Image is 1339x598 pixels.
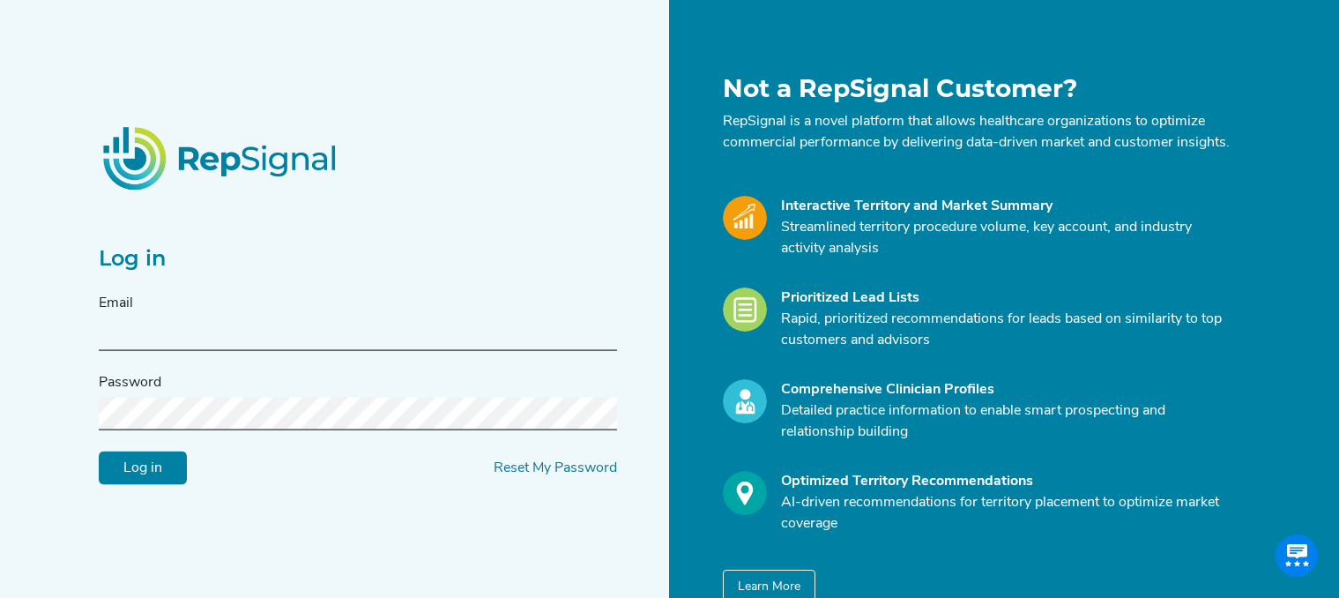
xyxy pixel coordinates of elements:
[781,196,1231,217] div: Interactive Territory and Market Summary
[781,309,1231,351] p: Rapid, prioritized recommendations for leads based on similarity to top customers and advisors
[723,471,767,515] img: Optimize_Icon.261f85db.svg
[723,196,767,240] img: Market_Icon.a700a4ad.svg
[99,293,133,314] label: Email
[99,246,617,272] h2: Log in
[494,461,617,475] a: Reset My Password
[781,400,1231,443] p: Detailed practice information to enable smart prospecting and relationship building
[81,105,361,211] img: RepSignalLogo.20539ed3.png
[781,492,1231,534] p: AI-driven recommendations for territory placement to optimize market coverage
[99,372,161,393] label: Password
[723,288,767,332] img: Leads_Icon.28e8c528.svg
[723,111,1231,153] p: RepSignal is a novel platform that allows healthcare organizations to optimize commercial perform...
[781,288,1231,309] div: Prioritized Lead Lists
[781,217,1231,259] p: Streamlined territory procedure volume, key account, and industry activity analysis
[781,471,1231,492] div: Optimized Territory Recommendations
[99,452,187,485] input: Log in
[723,74,1231,104] h1: Not a RepSignal Customer?
[781,379,1231,400] div: Comprehensive Clinician Profiles
[723,379,767,423] img: Profile_Icon.739e2aba.svg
